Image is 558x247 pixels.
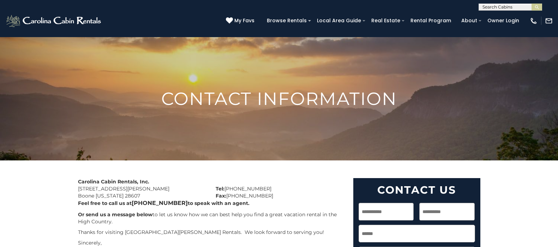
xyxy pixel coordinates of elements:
[78,239,343,246] p: Sincerely,
[78,178,149,185] strong: Carolina Cabin Rentals, Inc.
[313,15,365,26] a: Local Area Guide
[78,211,152,218] b: Or send us a message below
[484,15,523,26] a: Owner Login
[359,183,475,196] h2: Contact Us
[210,178,348,199] div: [PHONE_NUMBER] [PHONE_NUMBER]
[226,17,256,25] a: My Favs
[263,15,310,26] a: Browse Rentals
[368,15,404,26] a: Real Estate
[458,15,481,26] a: About
[234,17,254,24] span: My Favs
[216,193,226,199] strong: Fax:
[188,200,250,206] b: to speak with an agent.
[545,17,553,25] img: mail-regular-white.png
[73,178,210,199] div: [STREET_ADDRESS][PERSON_NAME] Boone [US_STATE] 28607
[5,14,103,28] img: White-1-2.png
[530,17,538,25] img: phone-regular-white.png
[216,186,224,192] strong: Tel:
[132,200,188,206] b: [PHONE_NUMBER]
[78,200,132,206] b: Feel free to call us at
[407,15,455,26] a: Rental Program
[78,229,343,236] p: Thanks for visiting [GEOGRAPHIC_DATA][PERSON_NAME] Rentals. We look forward to serving you!
[78,211,343,225] p: to let us know how we can best help you find a great vacation rental in the High Country.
